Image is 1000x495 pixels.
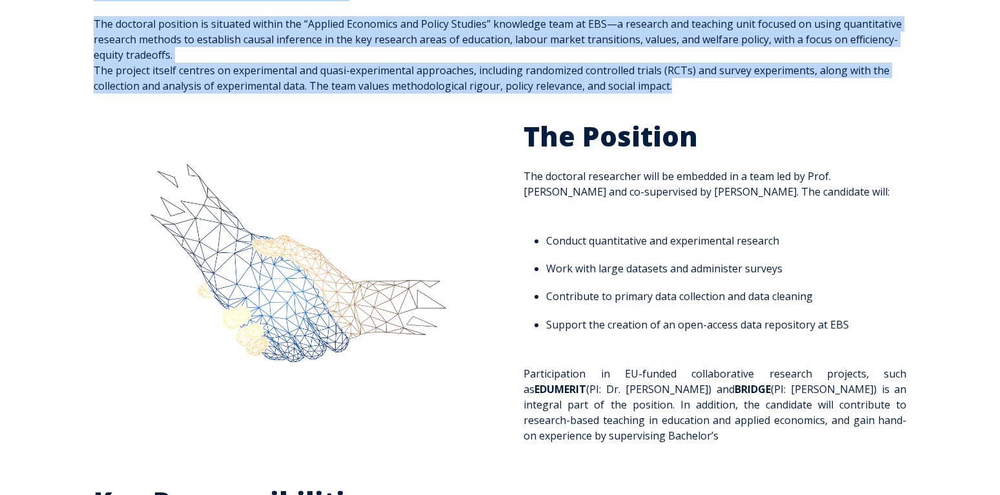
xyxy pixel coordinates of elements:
span: BRIDGE [735,382,771,396]
li: Work with large datasets and administer surveys [546,258,899,279]
li: Con [546,230,899,251]
img: img-ebs-hand [94,139,476,435]
h2: The Position [524,119,906,154]
li: Contribute to primary data collection and data cleaning [546,286,899,307]
span: The doctoral researcher will be embedded in a team led by Prof. [PERSON_NAME] and co-supervised b... [524,119,906,443]
p: Participation in EU-funded collaborative research projects, such as (PI: Dr. [PERSON_NAME]) and (... [524,350,906,443]
span: duct quantitative and experimental research [566,234,779,248]
span: EDUMERIT [535,382,586,396]
li: Support the creation of an open-access data repository at EBS [546,314,899,335]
